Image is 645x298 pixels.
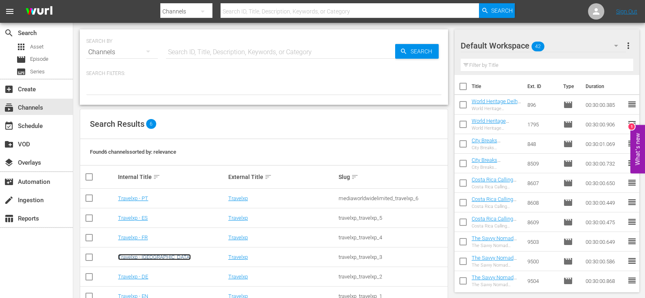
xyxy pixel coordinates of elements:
td: 8607 [524,173,560,193]
td: 00:30:00.475 [582,212,627,232]
span: Episode [563,217,573,227]
span: sort [265,173,272,181]
div: travelxp_travelxp_3 [339,254,446,260]
td: 8608 [524,193,560,212]
span: Series [30,68,45,76]
button: Open Feedback Widget [630,125,645,173]
span: Found 6 channels sorted by: relevance [90,149,176,155]
div: travelxp_travelxp_4 [339,234,446,241]
div: City Breaks [GEOGRAPHIC_DATA] [472,145,521,150]
th: Title [472,75,523,98]
div: Costa Rica Calling Turrialba [472,184,521,190]
div: The Savvy Nomad [GEOGRAPHIC_DATA] [GEOGRAPHIC_DATA] [472,263,521,268]
span: Episode [563,159,573,168]
span: reorder [627,178,637,188]
a: Travelxp [228,195,248,201]
span: 6 [146,119,156,129]
div: City Breaks [GEOGRAPHIC_DATA], [GEOGRAPHIC_DATA] [472,165,521,170]
a: Travelxp - DE [118,274,148,280]
div: Slug [339,172,446,182]
span: Search [4,28,14,38]
span: Episode [563,119,573,129]
span: Ingestion [4,195,14,205]
td: 00:30:00.385 [582,95,627,115]
span: Search [491,3,513,18]
span: Create [4,84,14,94]
a: The Savvy Nomad Philippines Coron (DU) [472,274,517,293]
a: City Breaks [GEOGRAPHIC_DATA], [GEOGRAPHIC_DATA] (DU) [472,157,521,188]
div: The Savvy Nomad Philippines Bohol [472,243,521,248]
a: Travelxp - PT [118,195,148,201]
span: reorder [627,119,637,129]
td: 00:30:00.449 [582,193,627,212]
button: Search [395,44,439,59]
a: The Savvy Nomad Philippines [GEOGRAPHIC_DATA] (DU) [472,255,521,279]
span: Episode [563,178,573,188]
span: Episode [16,55,26,64]
span: reorder [627,99,637,109]
td: 9500 [524,252,560,271]
span: Asset [16,42,26,52]
div: 1 [628,123,635,130]
span: Overlays [4,158,14,168]
span: Episode [563,139,573,149]
div: Channels [86,41,158,64]
span: reorder [627,236,637,246]
span: Episode [563,256,573,266]
span: event_available [4,121,14,131]
div: Costa Rica Calling Corcovado [472,223,521,229]
div: Internal Title [118,172,226,182]
a: Travelxp - FR [118,234,148,241]
span: reorder [627,256,637,266]
td: 00:30:00.868 [582,271,627,291]
a: Travelxp - ES [118,215,148,221]
th: Type [558,75,581,98]
span: VOD [4,139,14,149]
span: reorder [627,139,637,148]
span: Search [407,44,439,59]
td: 00:30:01.069 [582,134,627,154]
a: Travelxp - [GEOGRAPHIC_DATA] [118,254,191,260]
td: 8509 [524,154,560,173]
th: Duration [581,75,630,98]
div: External Title [228,172,336,182]
div: Default Workspace [461,34,626,57]
a: Costa Rica Calling [PERSON_NAME] (DU) [472,196,516,214]
a: World Heritage Delhi (DU) [472,98,521,110]
th: Ext. ID [523,75,558,98]
td: 9503 [524,232,560,252]
button: more_vert [623,36,633,55]
div: travelxp_travelxp_5 [339,215,446,221]
td: 896 [524,95,560,115]
a: Travelxp [228,234,248,241]
td: 8609 [524,212,560,232]
a: Travelxp [228,254,248,260]
span: more_vert [623,41,633,51]
span: Series [16,67,26,77]
span: menu [5,7,15,16]
span: Reports [4,214,14,223]
a: Costa Rica Calling Corcovado (DU) [472,216,516,228]
span: Automation [4,177,14,187]
a: Costa Rica Calling Turrialba (DU) [472,177,516,189]
div: World Heritage Khajuraho, [GEOGRAPHIC_DATA] [472,126,521,131]
td: 00:30:00.732 [582,154,627,173]
span: Asset [30,43,44,51]
div: mediaworldwidelimited_travelxp_6 [339,195,446,201]
span: Episode [563,276,573,286]
span: Episode [563,198,573,207]
div: World Heritage [GEOGRAPHIC_DATA] [472,106,521,111]
a: Travelxp [228,215,248,221]
td: 00:30:00.586 [582,252,627,271]
td: 1795 [524,115,560,134]
span: Episode [30,55,48,63]
span: Channels [4,103,14,113]
span: reorder [627,197,637,207]
span: Episode [563,100,573,110]
span: Search Results [90,119,144,129]
span: sort [351,173,359,181]
td: 848 [524,134,560,154]
a: World Heritage Khajuraho, [GEOGRAPHIC_DATA] (DU) [472,118,521,142]
div: The Savvy Nomad Philippines Coron [472,282,521,287]
td: 9504 [524,271,560,291]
